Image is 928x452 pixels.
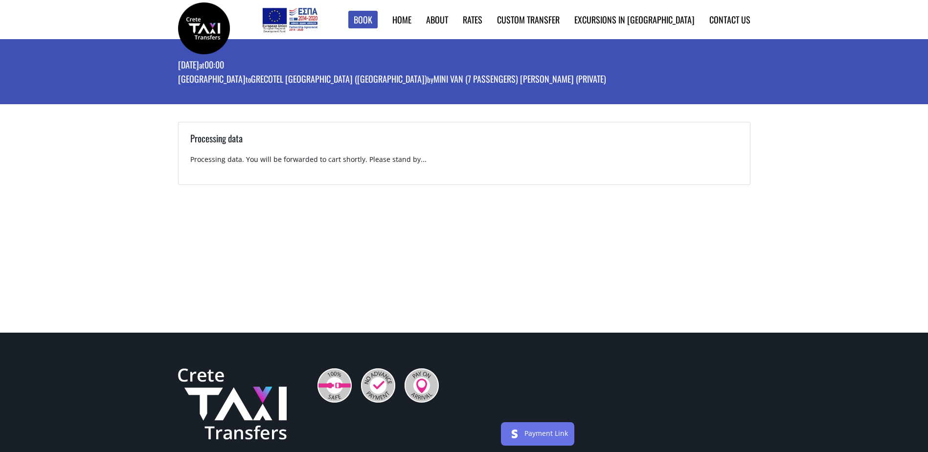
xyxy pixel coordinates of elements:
img: No Advance Payment [361,368,395,403]
small: to [246,74,251,85]
img: Pay On Arrival [405,368,439,403]
p: [DATE] 00:00 [178,59,606,73]
img: stripe [507,426,522,442]
a: About [426,13,448,26]
p: Processing data. You will be forwarded to cart shortly. Please stand by... [190,155,738,173]
small: by [427,74,433,85]
img: 100% Safe [317,368,352,403]
h3: Processing data [190,132,738,155]
img: Crete Taxi Transfers | Booking page | Crete Taxi Transfers [178,2,230,54]
a: Crete Taxi Transfers | Booking page | Crete Taxi Transfers [178,22,230,32]
p: [GEOGRAPHIC_DATA] Grecotel [GEOGRAPHIC_DATA] ([GEOGRAPHIC_DATA]) Mini Van (7 passengers) [PERSON_... [178,73,606,87]
a: Payment Link [524,429,568,438]
a: Custom Transfer [497,13,560,26]
small: at [199,60,204,70]
a: Book [348,11,378,29]
a: Contact us [709,13,750,26]
img: Crete Taxi Transfers [178,368,287,440]
img: e-bannersEUERDF180X90.jpg [261,5,319,34]
a: Rates [463,13,482,26]
a: Excursions in [GEOGRAPHIC_DATA] [574,13,695,26]
a: Home [392,13,411,26]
